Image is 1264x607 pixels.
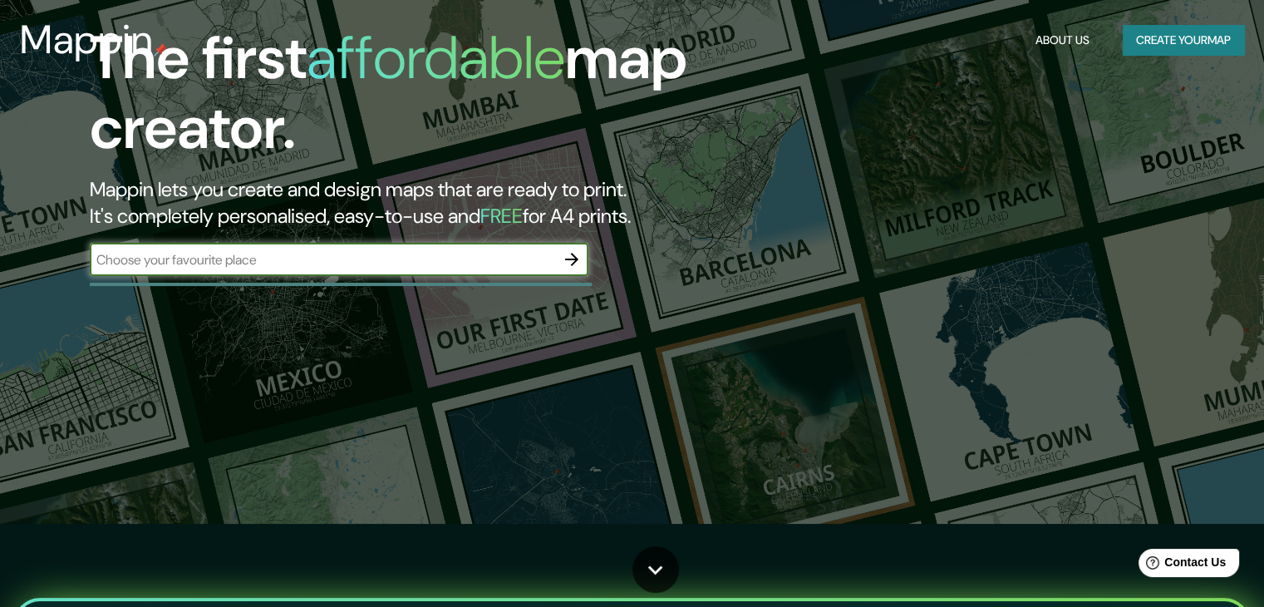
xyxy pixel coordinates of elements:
[20,17,154,63] h3: Mappin
[90,23,722,176] h1: The first map creator.
[90,250,555,269] input: Choose your favourite place
[154,43,167,57] img: mappin-pin
[480,203,523,229] h5: FREE
[1123,25,1244,56] button: Create yourmap
[90,176,722,229] h2: Mappin lets you create and design maps that are ready to print. It's completely personalised, eas...
[1029,25,1096,56] button: About Us
[1116,542,1246,589] iframe: Help widget launcher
